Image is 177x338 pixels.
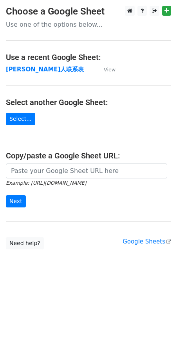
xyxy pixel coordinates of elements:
[6,180,86,186] small: Example: [URL][DOMAIN_NAME]
[6,113,35,125] a: Select...
[6,237,44,249] a: Need help?
[96,66,116,73] a: View
[6,20,171,29] p: Use one of the options below...
[6,98,171,107] h4: Select another Google Sheet:
[6,195,26,207] input: Next
[6,66,84,73] a: [PERSON_NAME]人联系表
[6,6,171,17] h3: Choose a Google Sheet
[6,151,171,160] h4: Copy/paste a Google Sheet URL:
[6,53,171,62] h4: Use a recent Google Sheet:
[104,67,116,73] small: View
[123,238,171,245] a: Google Sheets
[6,164,167,178] input: Paste your Google Sheet URL here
